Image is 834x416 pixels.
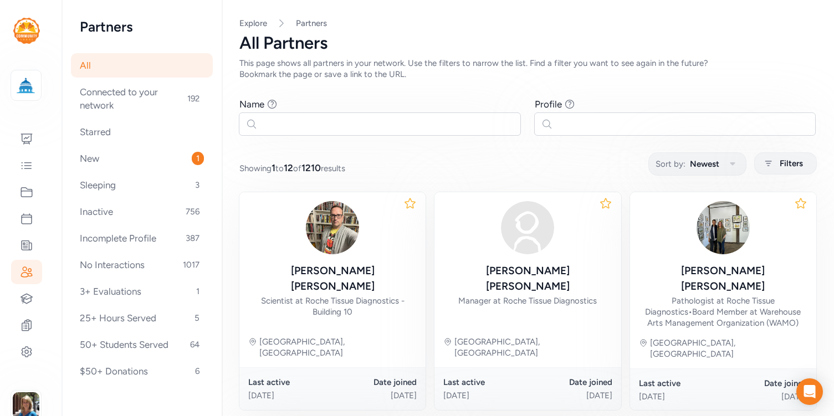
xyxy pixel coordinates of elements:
span: Sort by: [656,157,685,171]
span: Showing to of results [239,161,345,174]
div: $50+ Donations [71,359,213,383]
div: 50+ Students Served [71,332,213,357]
img: logo [14,73,38,97]
span: 192 [183,92,204,105]
div: Open Intercom Messenger [796,378,823,405]
div: Inactive [71,199,213,224]
span: 3 [191,178,204,192]
span: 387 [181,232,204,245]
div: Connected to your network [71,80,213,117]
a: Partners [296,18,327,29]
span: 1 [272,162,275,173]
h2: Partners [80,18,204,35]
div: [DATE] [723,391,807,402]
div: [GEOGRAPHIC_DATA], [GEOGRAPHIC_DATA] [259,336,417,358]
div: 3+ Evaluations [71,279,213,304]
span: 6 [191,364,204,378]
div: [PERSON_NAME] [PERSON_NAME] [443,263,612,294]
div: Last active [248,377,332,388]
div: [PERSON_NAME] [PERSON_NAME] [639,263,807,294]
img: avatar38fbb18c.svg [501,201,554,254]
span: 1 [192,152,204,165]
div: No Interactions [71,253,213,277]
div: All Partners [239,33,816,53]
span: 1017 [178,258,204,271]
img: logo [13,18,40,44]
div: [PERSON_NAME] [PERSON_NAME] [248,263,417,294]
div: [DATE] [332,390,417,401]
div: This page shows all partners in your network. Use the filters to narrow the list. Find a filter y... [239,58,736,80]
span: 64 [186,338,204,351]
div: Manager at Roche Tissue Diagnostics [458,295,597,306]
div: [DATE] [443,390,528,401]
span: Filters [780,157,803,170]
button: Sort by:Newest [648,152,746,176]
div: Incomplete Profile [71,226,213,250]
a: Explore [239,18,267,28]
div: Sleeping [71,173,213,197]
div: Date joined [528,377,612,388]
div: [GEOGRAPHIC_DATA], [GEOGRAPHIC_DATA] [454,336,612,358]
div: [DATE] [528,390,612,401]
span: 12 [284,162,293,173]
span: 5 [190,311,204,325]
div: New [71,146,213,171]
div: [GEOGRAPHIC_DATA], [GEOGRAPHIC_DATA] [650,337,807,359]
span: 1 [192,285,204,298]
div: 25+ Hours Served [71,306,213,330]
nav: Breadcrumb [239,18,816,29]
span: 1210 [301,162,321,173]
div: Profile [535,97,562,111]
div: Last active [639,378,723,389]
div: Last active [443,377,528,388]
div: Name [239,97,264,111]
img: V9LHd1S8QtqmUONls5yB [306,201,359,254]
div: [DATE] [639,391,723,402]
div: Date joined [723,378,807,389]
div: Starred [71,120,213,144]
div: All [71,53,213,78]
div: [DATE] [248,390,332,401]
div: Date joined [332,377,417,388]
div: Pathologist at Roche Tissue Diagnostics Board Member at Warehouse Arts Management Organization (W... [639,295,807,328]
div: Scientist at Roche Tissue Diagnostics - Building 10 [248,295,417,317]
span: Newest [690,157,719,171]
span: 756 [181,205,204,218]
span: • [688,307,692,317]
img: tHTc9k1ZRzShWgAH5DXb [697,201,750,254]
